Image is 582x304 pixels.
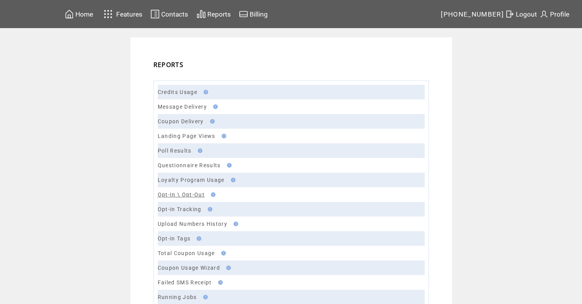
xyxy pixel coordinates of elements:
[539,9,549,19] img: profile.svg
[205,207,212,212] img: help.gif
[158,104,207,110] a: Message Delivery
[441,10,504,18] span: [PHONE_NUMBER]
[102,8,115,20] img: features.svg
[201,90,208,94] img: help.gif
[158,148,192,154] a: Poll Results
[504,8,538,20] a: Logout
[63,8,94,20] a: Home
[238,8,269,20] a: Billing
[195,8,232,20] a: Reports
[208,119,215,124] img: help.gif
[194,236,201,241] img: help.gif
[158,206,202,212] a: Opt-in Tracking
[65,9,74,19] img: home.svg
[75,10,93,18] span: Home
[228,178,235,182] img: help.gif
[250,10,268,18] span: Billing
[505,9,514,19] img: exit.svg
[207,10,231,18] span: Reports
[149,8,189,20] a: Contacts
[538,8,570,20] a: Profile
[161,10,188,18] span: Contacts
[219,134,226,138] img: help.gif
[150,9,160,19] img: contacts.svg
[158,265,220,271] a: Coupon Usage Wizard
[158,118,204,124] a: Coupon Delivery
[158,89,197,95] a: Credits Usage
[231,222,238,226] img: help.gif
[158,250,215,256] a: Total Coupon Usage
[201,295,208,299] img: help.gif
[225,163,232,168] img: help.gif
[153,60,183,69] span: REPORTS
[195,148,202,153] img: help.gif
[239,9,248,19] img: creidtcard.svg
[219,251,226,255] img: help.gif
[208,192,215,197] img: help.gif
[550,10,569,18] span: Profile
[158,177,225,183] a: Loyalty Program Usage
[158,162,221,168] a: Questionnaire Results
[158,133,215,139] a: Landing Page Views
[158,191,205,198] a: Opt-In \ Opt-Out
[216,280,223,285] img: help.gif
[211,104,218,109] img: help.gif
[158,294,197,300] a: Running Jobs
[100,7,144,22] a: Features
[158,221,227,227] a: Upload Numbers History
[158,279,212,286] a: Failed SMS Receipt
[224,265,231,270] img: help.gif
[116,10,142,18] span: Features
[516,10,537,18] span: Logout
[158,235,191,242] a: Opt-in Tags
[197,9,206,19] img: chart.svg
